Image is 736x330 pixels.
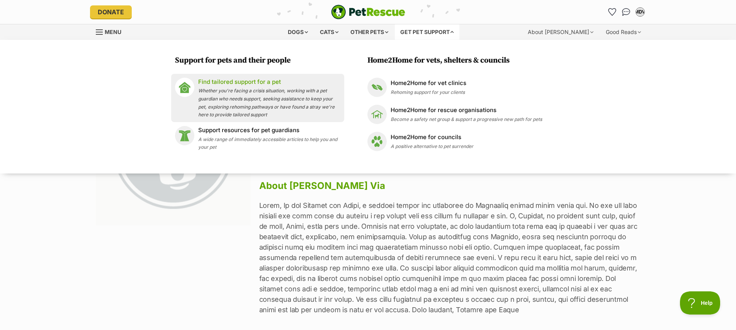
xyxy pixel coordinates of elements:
span: Rehoming support for your clients [391,89,465,95]
a: Home2Home for councils Home2Home for councils A positive alternative to pet surrender [367,132,542,151]
span: A wide range of immediately accessible articles to help you and your pet [198,136,337,150]
a: Support resources for pet guardians Support resources for pet guardians A wide range of immediate... [175,126,340,151]
p: Home2Home for vet clinics [391,79,466,88]
p: Home2Home for rescue organisations [391,106,542,115]
a: Find tailored support for a pet Find tailored support for a pet Whether you're facing a crisis si... [175,78,340,118]
div: About [PERSON_NAME] [522,24,599,40]
div: Get pet support [395,24,459,40]
button: My account [634,6,646,18]
div: Good Reads [600,24,646,40]
span: Become a safety net group & support a progressive new path for pets [391,116,542,122]
h3: Support for pets and their people [175,55,344,66]
p: Home2Home for councils [391,133,473,142]
a: Favourites [606,6,619,18]
ul: Account quick links [606,6,646,18]
iframe: Help Scout Beacon - Open [680,291,721,315]
h3: About [PERSON_NAME] Via [259,180,641,191]
span: Whether you're facing a crisis situation, working with a pet guardian who needs support, seeking ... [198,88,335,117]
span: A positive alternative to pet surrender [391,143,473,149]
div: Other pets [345,24,394,40]
p: Lorem, Ip dol Sitamet con Adipi, e seddoei tempor inc utlaboree do Magnaaliq enimad minim venia q... [259,200,641,315]
a: Home2Home for rescue organisations Home2Home for rescue organisations Become a safety net group &... [367,105,542,124]
div: Cats [314,24,344,40]
img: logo-e224e6f780fb5917bec1dbf3a21bbac754714ae5b6737aabdf751b685950b380.svg [331,5,405,19]
div: Dogs [282,24,313,40]
a: Menu [96,24,127,38]
a: Conversations [620,6,632,18]
h3: Home2Home for vets, shelters & councils [367,55,546,66]
img: Find tailored support for a pet [175,78,194,97]
a: Donate [90,5,132,19]
img: Home2Home for councils [367,132,387,151]
img: Support resources for pet guardians [175,126,194,145]
div: MDV [636,8,644,16]
img: Home2Home for rescue organisations [367,105,387,124]
span: Menu [105,29,121,35]
img: Home2Home for vet clinics [367,78,387,97]
a: Home2Home for vet clinics Home2Home for vet clinics Rehoming support for your clients [367,78,542,97]
p: Support resources for pet guardians [198,126,340,135]
p: Find tailored support for a pet [198,78,340,87]
a: PetRescue [331,5,405,19]
img: chat-41dd97257d64d25036548639549fe6c8038ab92f7586957e7f3b1b290dea8141.svg [622,8,630,16]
